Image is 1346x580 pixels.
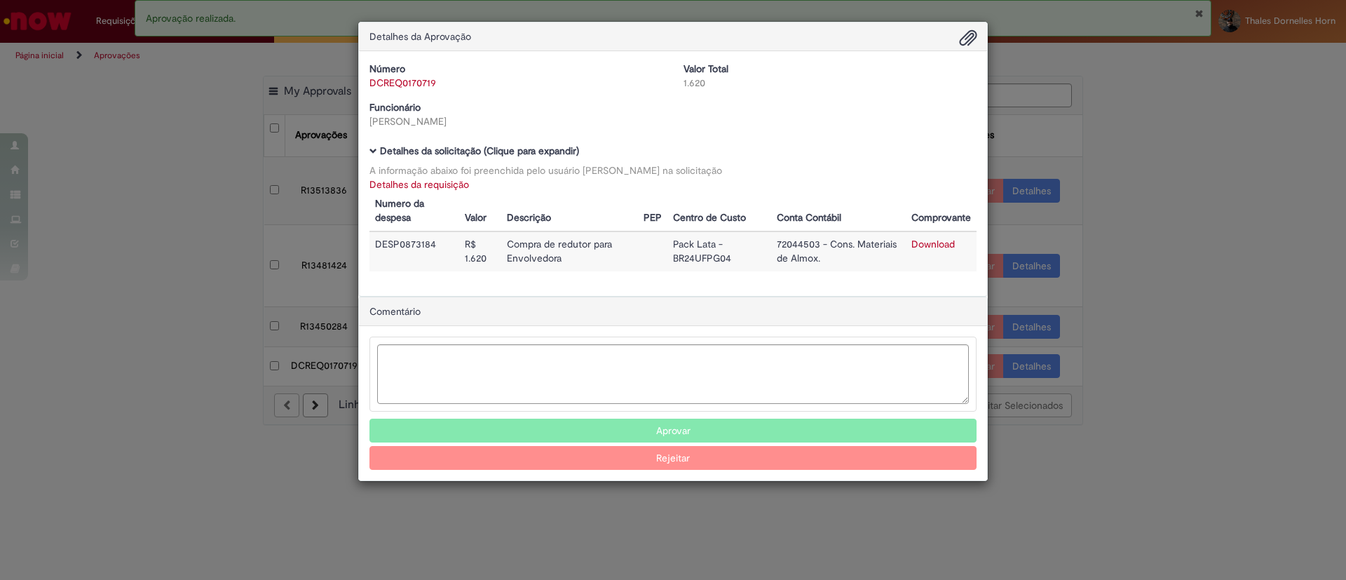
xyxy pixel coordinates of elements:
span: Comentário [369,305,421,318]
span: Detalhes da Aprovação [369,30,471,43]
th: Conta Contábil [771,191,906,231]
a: DCREQ0170719 [369,76,436,89]
b: Valor Total [684,62,728,75]
th: Descrição [501,191,638,231]
button: Aprovar [369,419,977,443]
th: Comprovante [906,191,977,231]
b: Número [369,62,405,75]
button: Rejeitar [369,446,977,470]
b: Detalhes da solicitação (Clique para expandir) [380,144,579,157]
td: Pack Lata - BR24UFPG04 [667,231,771,271]
div: 1.620 [684,76,977,90]
th: Centro de Custo [667,191,771,231]
td: 72044503 - Cons. Materiais de Almox. [771,231,906,271]
th: Numero da despesa [369,191,459,231]
h5: Detalhes da solicitação (Clique para expandir) [369,146,977,156]
th: Valor [459,191,501,231]
td: R$ 1.620 [459,231,501,271]
a: Download [911,238,955,250]
td: Compra de redutor para Envolvedora [501,231,638,271]
div: [PERSON_NAME] [369,114,662,128]
div: A informação abaixo foi preenchida pelo usuário [PERSON_NAME] na solicitação [369,163,977,177]
th: PEP [638,191,667,231]
b: Funcionário [369,101,421,114]
a: Detalhes da requisição [369,178,469,191]
td: DESP0873184 [369,231,459,271]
